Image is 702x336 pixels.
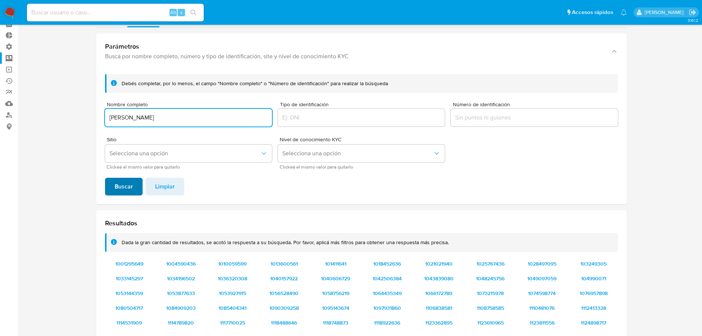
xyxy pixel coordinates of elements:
[621,9,627,15] a: Notificaciones
[689,8,696,16] a: Salir
[688,17,698,23] span: 3.161.2
[170,9,176,16] span: Alt
[186,7,201,18] button: search-icon
[645,9,686,16] p: alan.sanchez@mercadolibre.com
[572,8,613,16] span: Accesos rápidos
[180,9,182,16] span: s
[27,8,204,17] input: Buscar usuario o caso...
